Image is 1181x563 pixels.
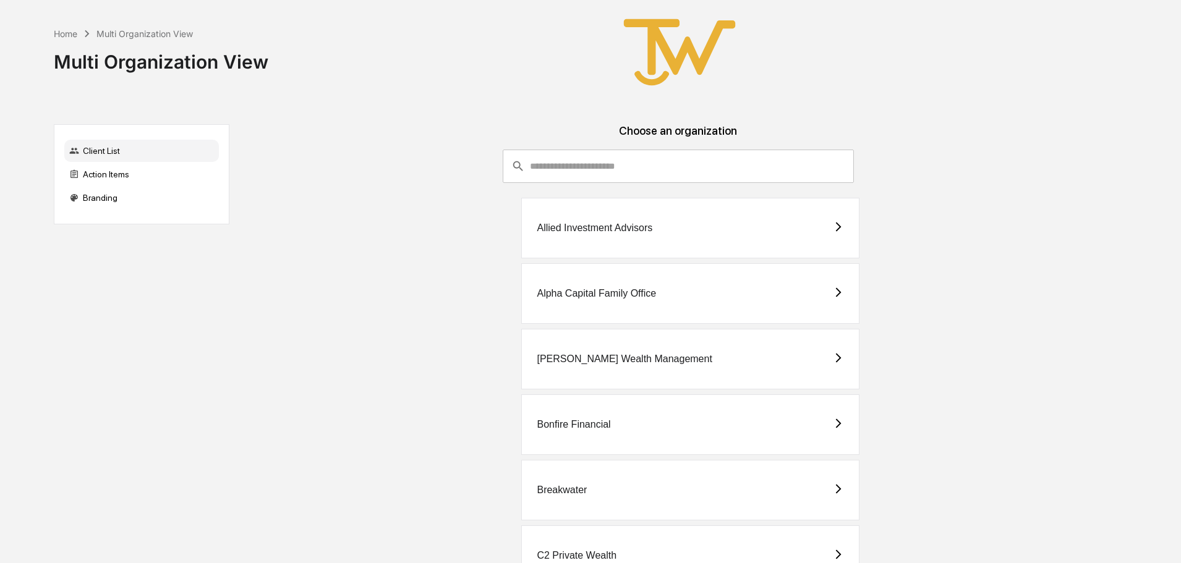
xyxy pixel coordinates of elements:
div: Branding [64,187,219,209]
img: True West [618,10,741,95]
div: Breakwater [537,485,587,496]
div: Multi Organization View [54,41,268,73]
div: [PERSON_NAME] Wealth Management [537,353,712,365]
div: Action Items [64,163,219,185]
div: consultant-dashboard__filter-organizations-search-bar [503,150,854,183]
div: C2 Private Wealth [537,550,616,561]
div: Bonfire Financial [537,419,610,430]
div: Multi Organization View [96,28,193,39]
div: Allied Investment Advisors [537,222,652,234]
div: Client List [64,140,219,162]
div: Choose an organization [239,124,1117,150]
div: Home [54,28,77,39]
div: Alpha Capital Family Office [537,288,656,299]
